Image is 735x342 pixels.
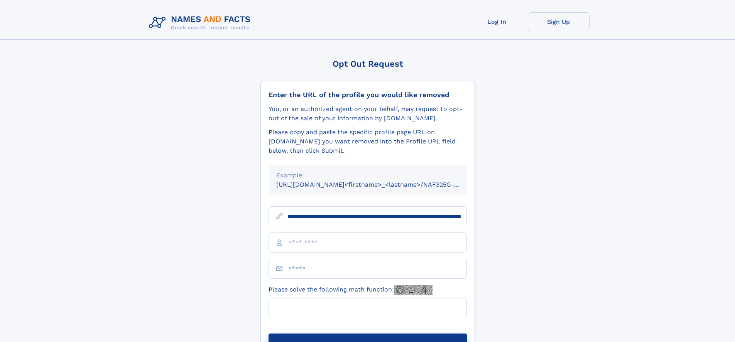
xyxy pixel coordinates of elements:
[276,181,482,188] small: [URL][DOMAIN_NAME]<firstname>_<lastname>/NAF325G-xxxxxxxx
[269,91,467,99] div: Enter the URL of the profile you would like removed
[276,171,459,180] div: Example:
[260,59,475,69] div: Opt Out Request
[269,128,467,155] div: Please copy and paste the specific profile page URL on [DOMAIN_NAME] you want removed into the Pr...
[269,104,467,123] div: You, or an authorized agent on your behalf, may request to opt-out of the sale of your informatio...
[466,12,528,31] a: Log In
[528,12,590,31] a: Sign Up
[146,12,257,33] img: Logo Names and Facts
[269,285,433,295] label: Please solve the following math function:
